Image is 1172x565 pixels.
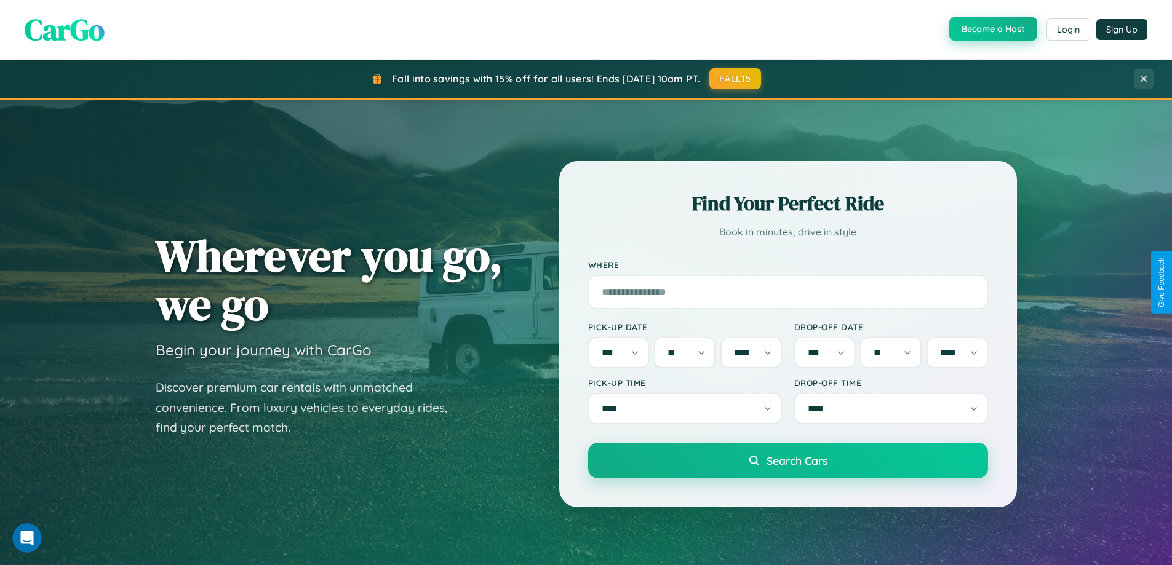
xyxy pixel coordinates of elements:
button: Login [1046,18,1090,41]
button: Become a Host [949,17,1037,41]
h1: Wherever you go, we go [156,231,503,328]
button: FALL15 [709,68,761,89]
label: Pick-up Date [588,322,782,332]
label: Drop-off Time [794,377,988,388]
label: Where [588,259,988,270]
span: CarGo [25,9,105,50]
button: Search Cars [588,443,988,478]
p: Book in minutes, drive in style [588,223,988,241]
label: Drop-off Date [794,322,988,332]
button: Sign Up [1096,19,1147,40]
p: Discover premium car rentals with unmatched convenience. From luxury vehicles to everyday rides, ... [156,377,463,438]
span: Fall into savings with 15% off for all users! Ends [DATE] 10am PT. [392,73,700,85]
label: Pick-up Time [588,377,782,388]
div: Give Feedback [1157,258,1166,307]
span: Search Cars [767,454,827,467]
iframe: Intercom live chat [12,523,42,553]
h3: Begin your journey with CarGo [156,341,372,359]
h2: Find Your Perfect Ride [588,190,988,217]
